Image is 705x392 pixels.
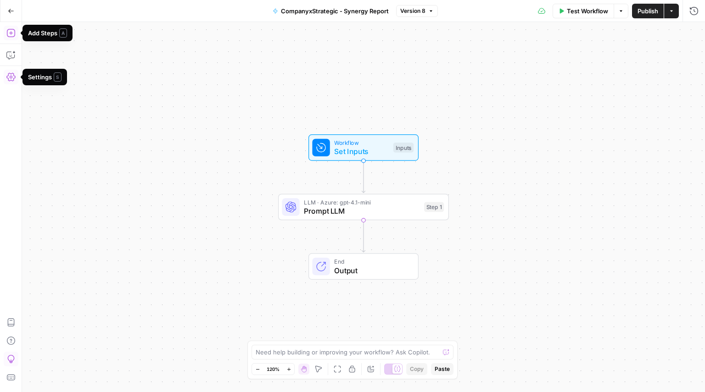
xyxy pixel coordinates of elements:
span: Set Inputs [334,146,389,157]
button: Version 8 [396,5,438,17]
div: Settings [28,72,62,82]
button: Publish [632,4,664,18]
button: Copy [406,363,427,375]
div: WorkflowSet InputsInputs [278,134,449,161]
span: Workflow [334,138,389,147]
button: Test Workflow [553,4,614,18]
span: End [334,257,409,266]
div: Step 1 [424,202,444,212]
span: Copy [410,365,424,373]
span: Paste [435,365,450,373]
span: Test Workflow [567,6,608,16]
span: Version 8 [400,7,425,15]
span: Publish [638,6,658,16]
span: Output [334,265,409,276]
button: CompanyxStrategic - Synergy Report [267,4,394,18]
button: Paste [431,363,453,375]
span: Prompt LLM [304,205,420,216]
div: LLM · Azure: gpt-4.1-miniPrompt LLMStep 1 [278,194,449,221]
g: Edge from start to step_1 [362,161,365,193]
span: S [54,72,62,82]
span: 120% [267,365,280,373]
span: A [59,28,67,38]
g: Edge from step_1 to end [362,220,365,252]
div: EndOutput [278,253,449,280]
span: CompanyxStrategic - Synergy Report [281,6,389,16]
div: Add Steps [28,28,67,38]
div: Inputs [393,143,414,153]
span: LLM · Azure: gpt-4.1-mini [304,198,420,206]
